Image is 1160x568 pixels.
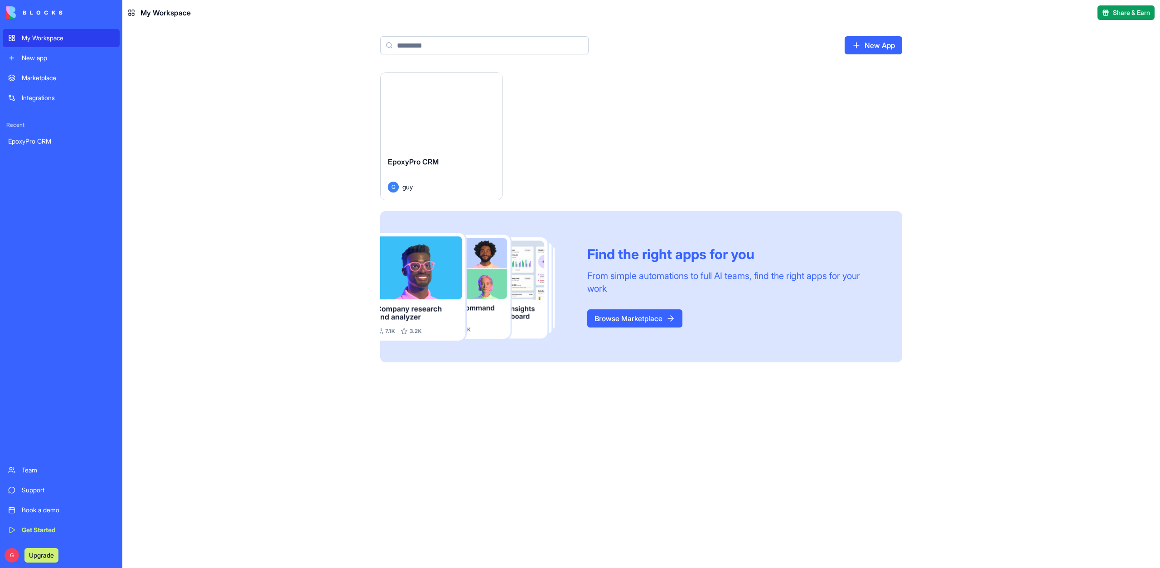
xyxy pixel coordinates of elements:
div: Integrations [22,93,114,102]
span: Share & Earn [1113,8,1150,17]
div: Book a demo [22,505,114,515]
a: Book a demo [3,501,120,519]
div: EpoxyPro CRM [8,137,114,146]
div: From simple automations to full AI teams, find the right apps for your work [587,270,880,295]
div: Marketplace [22,73,114,82]
a: Browse Marketplace [587,309,682,327]
div: Team [22,466,114,475]
a: My Workspace [3,29,120,47]
a: Marketplace [3,69,120,87]
div: Support [22,486,114,495]
a: Integrations [3,89,120,107]
div: Find the right apps for you [587,246,880,262]
div: Get Started [22,525,114,534]
a: EpoxyPro CRM [3,132,120,150]
a: EpoxyPro CRMGguy [380,72,503,200]
a: New App [845,36,902,54]
img: logo [6,6,63,19]
div: New app [22,53,114,63]
img: Frame_181_egmpey.png [380,233,573,341]
a: Support [3,481,120,499]
span: guy [402,182,413,192]
a: Get Started [3,521,120,539]
div: My Workspace [22,34,114,43]
button: Upgrade [24,548,58,563]
button: Share & Earn [1097,5,1155,20]
a: Upgrade [24,550,58,559]
a: New app [3,49,120,67]
span: G [5,548,19,563]
span: My Workspace [140,7,191,18]
span: G [388,182,399,193]
a: Team [3,461,120,479]
span: EpoxyPro CRM [388,157,439,166]
span: Recent [3,121,120,129]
